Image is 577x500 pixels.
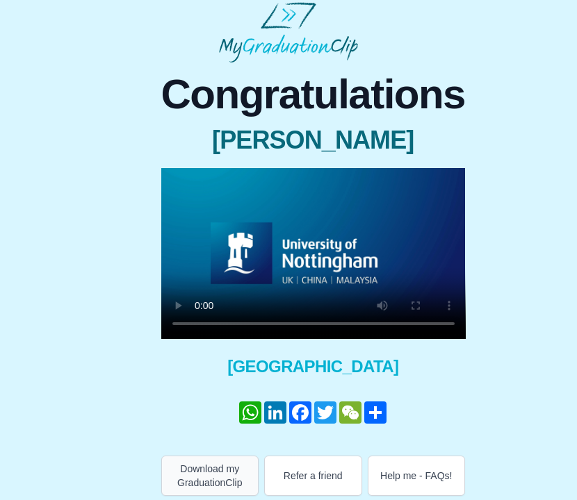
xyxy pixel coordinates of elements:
a: LinkedIn [263,401,288,424]
button: Help me - FAQs! [368,456,466,496]
a: WhatsApp [238,401,263,424]
a: Facebook [288,401,313,424]
button: Refer a friend [264,456,362,496]
a: Share [363,401,388,424]
span: [GEOGRAPHIC_DATA] [161,356,466,378]
span: [PERSON_NAME] [161,126,466,154]
a: WeChat [338,401,363,424]
a: Twitter [313,401,338,424]
span: Congratulations [161,74,466,115]
img: MyGraduationClip [219,2,358,62]
button: Download my GraduationClip [161,456,259,496]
